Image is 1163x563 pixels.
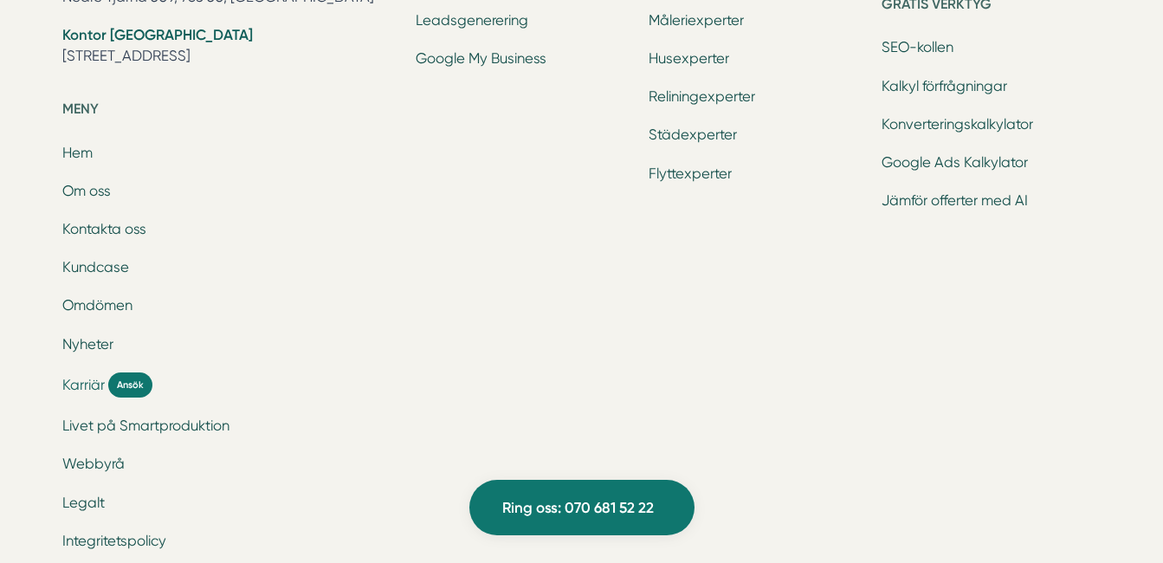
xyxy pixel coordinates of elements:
[649,88,755,105] a: Reliningexperter
[62,336,113,353] a: Nyheter
[62,26,253,43] strong: Kontor [GEOGRAPHIC_DATA]
[882,192,1028,209] a: Jämför offerter med AI
[649,12,744,29] a: Måleriexperter
[882,116,1033,133] a: Konverteringskalkylator
[649,50,729,67] a: Husexperter
[62,417,229,434] a: Livet på Smartproduktion
[62,372,395,398] a: Karriär Ansök
[62,183,111,199] a: Om oss
[108,372,152,398] span: Ansök
[882,78,1007,94] a: Kalkyl förfrågningar
[62,533,166,549] a: Integritetspolicy
[62,375,105,395] span: Karriär
[62,456,125,472] a: Webbyrå
[649,165,732,182] a: Flyttexperter
[649,126,737,143] a: Städexperter
[416,12,528,29] a: Leadsgenerering
[882,154,1028,171] a: Google Ads Kalkylator
[416,50,546,67] a: Google My Business
[62,145,93,161] a: Hem
[62,221,146,237] a: Kontakta oss
[62,25,395,69] li: [STREET_ADDRESS]
[469,480,695,535] a: Ring oss: 070 681 52 22
[62,98,395,126] h5: Meny
[62,259,129,275] a: Kundcase
[62,495,105,511] a: Legalt
[502,496,654,520] span: Ring oss: 070 681 52 22
[882,39,953,55] a: SEO-kollen
[62,297,132,314] a: Omdömen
